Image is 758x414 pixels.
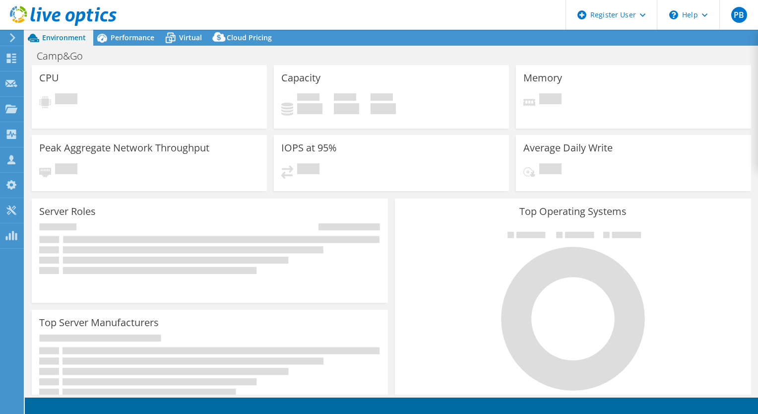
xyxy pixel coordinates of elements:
[402,206,744,217] h3: Top Operating Systems
[179,33,202,42] span: Virtual
[297,163,319,177] span: Pending
[523,72,562,83] h3: Memory
[731,7,747,23] span: PB
[111,33,154,42] span: Performance
[39,72,59,83] h3: CPU
[281,142,337,153] h3: IOPS at 95%
[55,163,77,177] span: Pending
[539,163,562,177] span: Pending
[55,93,77,107] span: Pending
[227,33,272,42] span: Cloud Pricing
[371,103,396,114] h4: 0 GiB
[297,103,322,114] h4: 0 GiB
[334,103,359,114] h4: 0 GiB
[334,93,356,103] span: Free
[669,10,678,19] svg: \n
[39,206,96,217] h3: Server Roles
[39,142,209,153] h3: Peak Aggregate Network Throughput
[297,93,319,103] span: Used
[39,317,159,328] h3: Top Server Manufacturers
[523,142,613,153] h3: Average Daily Write
[539,93,562,107] span: Pending
[32,51,98,62] h1: Camp&Go
[371,93,393,103] span: Total
[42,33,86,42] span: Environment
[281,72,320,83] h3: Capacity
